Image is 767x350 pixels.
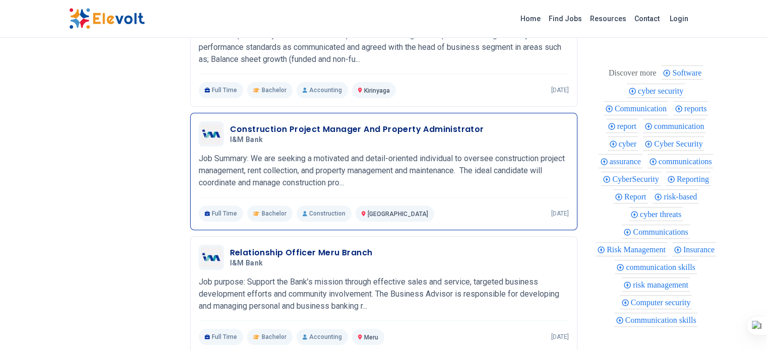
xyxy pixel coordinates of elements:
[630,11,664,27] a: Contact
[199,121,569,222] a: I&M BankConstruction Project Manager And Property AdministratorI&M BankJob Summary: We are seekin...
[262,86,286,94] span: Bachelor
[610,157,644,166] span: assurance
[683,245,718,254] span: Insurance
[638,87,686,95] span: cyber security
[69,8,145,29] img: Elevolt
[643,136,704,151] div: Cyber Security
[297,205,351,222] p: Construction
[230,123,484,135] h3: Construction Project Manager And Property Administrator
[599,154,642,168] div: assurance
[199,153,569,189] p: Job Summary: We are seeking a motivated and detail-oriented individual to oversee construction pr...
[612,175,662,183] span: CyberSecurity
[364,87,390,94] span: Kirinyaga
[297,329,348,345] p: Accounting
[672,68,704,77] span: Software
[69,45,194,347] iframe: Advertisement
[230,247,373,259] h3: Relationship Officer Meru Branch
[596,242,667,256] div: Risk Management
[672,242,716,256] div: Insurance
[631,298,694,307] span: Computer security
[666,172,711,186] div: Reporting
[615,104,670,113] span: Communication
[199,82,244,98] p: Full Time
[230,135,263,145] span: I&M Bank
[654,122,707,130] span: communication
[368,211,428,218] span: [GEOGRAPHIC_DATA]
[717,302,767,350] iframe: Chat Widget
[551,333,569,341] p: [DATE]
[643,119,706,133] div: communication
[640,210,684,219] span: cyber threats
[633,281,691,289] span: risk management
[620,295,692,309] div: Computer security
[617,122,639,130] span: report
[627,84,685,98] div: cyber security
[664,192,700,201] span: risk-based
[601,172,660,186] div: CyberSecurity
[199,329,244,345] p: Full Time
[664,9,694,29] a: Login
[629,207,683,221] div: cyber threats
[609,66,657,80] div: These are topics related to the article that might interest you
[613,189,648,203] div: Report
[608,136,638,151] div: cyber
[673,101,708,115] div: reports
[201,124,221,144] img: I&M Bank
[622,225,689,239] div: Communications
[615,260,696,274] div: communication skills
[654,139,705,148] span: Cyber Security
[607,245,669,254] span: Risk Management
[647,154,714,168] div: communications
[626,263,698,271] span: communication skills
[614,313,698,327] div: Communication skills
[230,259,263,268] span: I&M Bank
[653,189,698,203] div: risk-based
[262,333,286,341] span: Bachelor
[659,157,715,166] span: communications
[684,104,710,113] span: reports
[551,209,569,218] p: [DATE]
[677,175,712,183] span: Reporting
[545,11,586,27] a: Find Jobs
[604,101,668,115] div: Communication
[297,82,348,98] p: Accounting
[262,209,286,218] span: Bachelor
[624,192,650,201] span: Report
[606,119,638,133] div: report
[633,228,691,236] span: Communications
[516,11,545,27] a: Home
[619,139,640,148] span: cyber
[201,247,221,267] img: I&M Bank
[622,277,690,292] div: risk management
[364,334,378,341] span: Meru
[551,86,569,94] p: [DATE]
[199,245,569,345] a: I&M BankRelationship Officer Meru BranchI&M BankJob purpose: Support the Bank’s mission through e...
[661,65,703,80] div: Software
[199,276,569,312] p: Job purpose: Support the Bank’s mission through effective sales and service, targeted business de...
[586,11,630,27] a: Resources
[199,205,244,222] p: Full Time
[625,316,699,324] span: Communication skills
[199,29,569,65] p: Job Description The job holder will be responsible for driving branch performance against key per...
